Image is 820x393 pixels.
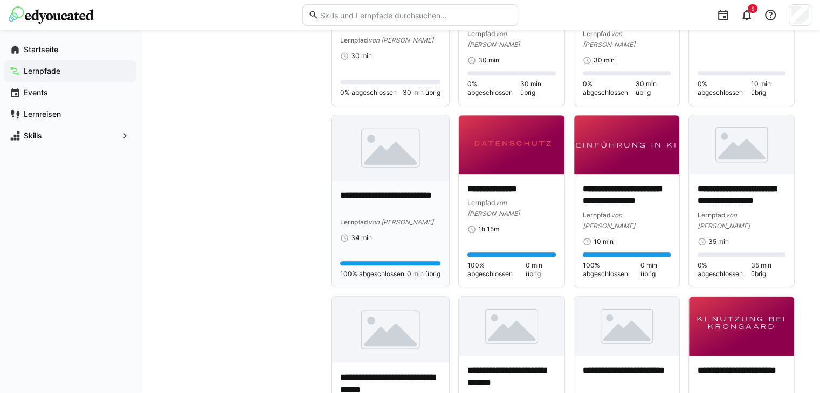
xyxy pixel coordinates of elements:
[583,261,640,278] span: 100% abgeschlossen
[459,115,564,174] img: image
[574,297,679,356] img: image
[520,80,555,97] span: 30 min übrig
[636,80,671,97] span: 30 min übrig
[698,211,726,219] span: Lernpfad
[340,218,368,226] span: Lernpfad
[583,211,611,219] span: Lernpfad
[467,30,520,48] span: von [PERSON_NAME]
[698,261,751,278] span: 0% abgeschlossen
[751,5,754,12] span: 5
[340,270,404,278] span: 100% abgeschlossen
[340,36,368,44] span: Lernpfad
[368,218,433,226] span: von [PERSON_NAME]
[467,30,495,38] span: Lernpfad
[594,237,614,246] span: 10 min
[467,199,495,207] span: Lernpfad
[698,80,751,97] span: 0% abgeschlossen
[689,115,794,174] img: image
[332,115,449,181] img: image
[708,237,729,246] span: 35 min
[751,261,786,278] span: 35 min übrig
[478,56,499,65] span: 30 min
[403,88,440,97] span: 30 min übrig
[332,297,449,363] img: image
[478,225,499,234] span: 1h 15m
[574,115,679,174] img: image
[351,52,372,60] span: 30 min
[467,80,520,97] span: 0% abgeschlossen
[583,30,635,48] span: von [PERSON_NAME]
[594,56,615,65] span: 30 min
[583,80,636,97] span: 0% abgeschlossen
[526,261,556,278] span: 0 min übrig
[368,36,433,44] span: von [PERSON_NAME]
[319,10,512,20] input: Skills und Lernpfade durchsuchen…
[751,80,785,97] span: 10 min übrig
[407,270,440,278] span: 0 min übrig
[340,88,397,97] span: 0% abgeschlossen
[583,30,611,38] span: Lernpfad
[467,261,525,278] span: 100% abgeschlossen
[640,261,671,278] span: 0 min übrig
[689,297,794,356] img: image
[459,297,564,356] img: image
[351,234,372,242] span: 34 min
